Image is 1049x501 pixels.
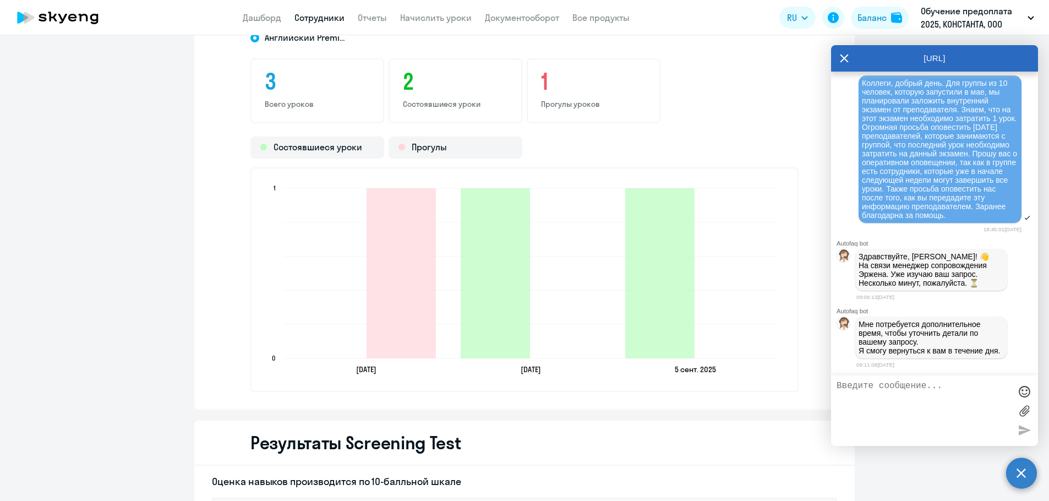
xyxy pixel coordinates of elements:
[461,188,530,358] path: 2025-09-03T21:00:00.000Z Состоявшиеся уроки 1
[984,226,1021,232] time: 18:45:01[DATE]
[294,12,345,23] a: Сотрудники
[921,4,1023,31] p: Обучение предоплата 2025, КОНСТАНТА, ООО
[837,240,1038,247] div: Autofaq bot
[250,432,461,454] h2: Результаты Screening Test
[787,11,797,24] span: RU
[862,79,1019,220] span: Коллеги, добрый день. Для группы из 10 человек, которую запустили в мае, мы планировали заложить ...
[212,475,837,489] h4: Оценка навыков производится по 10-балльной шкале
[400,12,472,23] a: Начислить уроки
[367,188,436,358] path: 2025-09-01T21:00:00.000Z Прогулы 1
[403,68,508,95] h3: 2
[837,317,851,333] img: bot avatar
[403,99,508,109] p: Состоявшиеся уроки
[625,188,695,358] path: 2025-09-04T21:00:00.000Z Состоявшиеся уроки 1
[541,68,646,95] h3: 1
[521,364,541,374] text: [DATE]
[250,137,384,159] div: Состоявшиеся уроки
[915,4,1040,31] button: Обучение предоплата 2025, КОНСТАНТА, ООО
[857,11,887,24] div: Баланс
[675,364,716,374] text: 5 сент. 2025
[356,364,376,374] text: [DATE]
[856,362,894,368] time: 09:11:08[DATE]
[837,249,851,265] img: bot avatar
[243,12,281,23] a: Дашборд
[358,12,387,23] a: Отчеты
[856,294,894,300] time: 09:06:13[DATE]
[859,252,1004,287] p: Здравствуйте, [PERSON_NAME]! 👋 ﻿На связи менеджер сопровождения Эржена. Уже изучаю ваш запрос. Не...
[1016,402,1032,419] label: Лимит 10 файлов
[485,12,559,23] a: Документооборот
[389,137,522,159] div: Прогулы
[851,7,909,29] button: Балансbalance
[272,354,276,362] text: 0
[837,308,1038,314] div: Autofaq bot
[274,184,276,192] text: 1
[891,12,902,23] img: balance
[265,31,347,43] span: Английский Premium
[265,68,370,95] h3: 3
[859,320,1004,355] p: Мне потребуется дополнительное время, чтобы уточнить детали по вашему запросу. Я смогу вернуться ...
[572,12,630,23] a: Все продукты
[541,99,646,109] p: Прогулы уроков
[265,99,370,109] p: Всего уроков
[779,7,816,29] button: RU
